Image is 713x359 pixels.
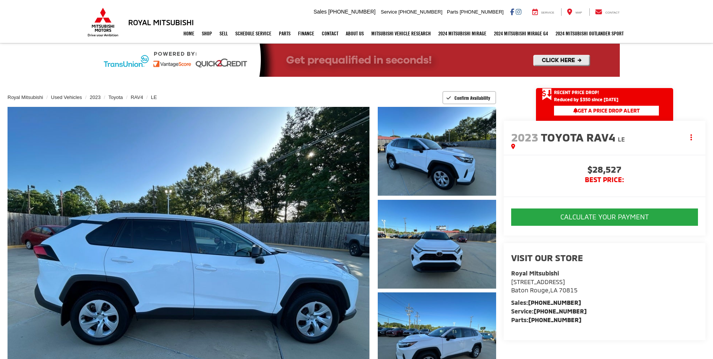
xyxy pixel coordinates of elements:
span: BEST PRICE: [511,176,698,184]
span: Confirm Availability [454,95,490,101]
span: Toyota RAV4 [541,130,618,144]
a: [PHONE_NUMBER] [534,307,587,315]
a: Map [561,8,587,16]
img: Mitsubishi [86,8,120,37]
a: Used Vehicles [51,94,82,100]
a: RAV4 [131,94,143,100]
span: [PHONE_NUMBER] [398,9,442,15]
a: Expand Photo 1 [378,107,496,196]
a: About Us [342,24,368,43]
span: $28,527 [511,165,698,176]
a: 2024 Mitsubishi Mirage [434,24,490,43]
a: Instagram: Click to visit our Instagram page [516,9,521,15]
a: [STREET_ADDRESS] Baton Rouge,LA 70815 [511,278,578,294]
a: Service [527,8,560,16]
img: 2023 Toyota RAV4 LE [377,106,497,196]
strong: Royal Mitsubishi [511,269,559,277]
span: Map [575,11,582,14]
span: Service [381,9,397,15]
span: [STREET_ADDRESS] [511,278,565,285]
button: Actions [685,131,698,144]
a: Contact [589,8,625,16]
a: Home [180,24,198,43]
a: Schedule Service: Opens in a new tab [232,24,275,43]
span: Service [541,11,554,14]
span: Contact [605,11,619,14]
span: , [511,286,578,294]
span: Get Price Drop Alert [542,88,552,101]
a: Expand Photo 2 [378,200,496,289]
span: [PHONE_NUMBER] [460,9,504,15]
img: 2023 Toyota RAV4 LE [377,199,497,289]
a: Shop [198,24,216,43]
a: Toyota [109,94,123,100]
span: LE [618,135,625,143]
a: Parts: Opens in a new tab [275,24,294,43]
button: Confirm Availability [442,91,496,104]
span: Reduced by $350 since [DATE] [554,97,659,102]
a: 2023 [90,94,101,100]
strong: Sales: [511,299,581,306]
span: Baton Rouge [511,286,548,294]
span: Sales [313,9,327,15]
h2: Visit our Store [511,253,698,263]
a: [PHONE_NUMBER] [528,316,581,323]
span: LA [550,286,557,294]
button: CALCULATE YOUR PAYMENT [511,208,698,226]
a: [PHONE_NUMBER] [528,299,581,306]
a: LE [151,94,157,100]
span: Recent Price Drop! [554,89,599,96]
span: 2023 [511,130,538,144]
a: Sell [216,24,232,43]
img: Quick2Credit [94,44,620,77]
a: Mitsubishi Vehicle Research [368,24,434,43]
span: 70815 [559,286,578,294]
a: Contact [318,24,342,43]
a: Get Price Drop Alert Recent Price Drop! [536,88,673,97]
h3: Royal Mitsubishi [128,18,194,26]
span: Get a Price Drop Alert [573,107,640,114]
span: dropdown dots [690,134,692,140]
span: [PHONE_NUMBER] [328,9,375,15]
a: Finance [294,24,318,43]
span: Parts [447,9,458,15]
a: 2024 Mitsubishi Mirage G4 [490,24,552,43]
a: 2024 Mitsubishi Outlander SPORT [552,24,627,43]
strong: Service: [511,307,587,315]
a: Royal Mitsubishi [8,94,43,100]
a: Facebook: Click to visit our Facebook page [510,9,514,15]
strong: Parts: [511,316,581,323]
